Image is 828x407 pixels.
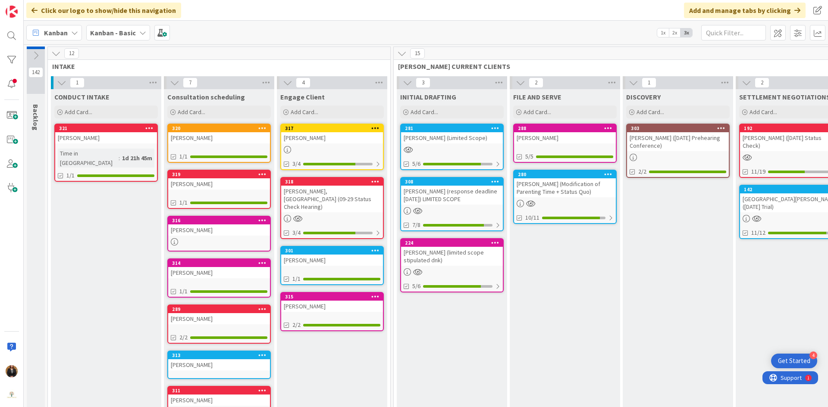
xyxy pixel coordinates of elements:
[400,93,456,101] span: INITIAL DRAFTING
[514,178,616,197] div: [PERSON_NAME] (Modification of Parenting Time + Status Quo)
[167,124,271,163] a: 320[PERSON_NAME]1/1
[684,3,806,18] div: Add and manage tabs by clicking
[168,124,270,132] div: 320
[637,108,664,116] span: Add Card...
[405,179,503,185] div: 308
[179,198,188,207] span: 1/1
[64,48,79,59] span: 12
[281,301,383,312] div: [PERSON_NAME]
[280,93,325,101] span: Engage Client
[416,78,430,88] span: 3
[518,125,616,131] div: 288
[6,6,18,18] img: Visit kanbanzone.com
[514,124,616,143] div: 288[PERSON_NAME]
[168,259,270,278] div: 314[PERSON_NAME]
[778,357,810,365] div: Get Started
[168,124,270,143] div: 320[PERSON_NAME]
[514,132,616,143] div: [PERSON_NAME]
[168,359,270,370] div: [PERSON_NAME]
[412,282,420,291] span: 5/6
[701,25,766,40] input: Quick Filter...
[55,132,157,143] div: [PERSON_NAME]
[401,124,503,143] div: 281[PERSON_NAME] (Limited Scope)
[627,124,729,151] div: 303[PERSON_NAME] ([DATE] Prehearing Conference)
[627,132,729,151] div: [PERSON_NAME] ([DATE] Prehearing Conference)
[525,152,533,161] span: 5/5
[168,171,270,190] div: 319[PERSON_NAME]
[168,387,270,395] div: 311
[514,124,616,132] div: 288
[513,93,561,101] span: FILE AND SERVE
[400,177,504,231] a: 308[PERSON_NAME] (response deadline [DATE]) LIMITED SCOPE7/8
[410,48,425,59] span: 15
[518,171,616,177] div: 280
[626,124,730,178] a: 303[PERSON_NAME] ([DATE] Prehearing Conference)2/2
[168,217,270,236] div: 316[PERSON_NAME]
[281,178,383,186] div: 318
[168,171,270,178] div: 319
[401,186,503,205] div: [PERSON_NAME] (response deadline [DATE]) LIMITED SCOPE
[31,104,40,130] span: Backlog
[120,153,154,163] div: 1d 21h 45m
[179,333,188,342] span: 2/2
[26,3,181,18] div: Click our logo to show/hide this navigation
[18,1,39,12] span: Support
[55,124,157,132] div: 321
[529,78,543,88] span: 2
[771,354,817,368] div: Open Get Started checklist, remaining modules: 4
[513,124,617,163] a: 288[PERSON_NAME]5/5
[168,313,270,324] div: [PERSON_NAME]
[167,304,271,344] a: 289[PERSON_NAME]2/2
[179,152,188,161] span: 1/1
[626,93,661,101] span: DISCOVERY
[281,186,383,212] div: [PERSON_NAME], [GEOGRAPHIC_DATA] (09-29 Status Check Hearing)
[167,216,271,252] a: 316[PERSON_NAME]
[168,351,270,370] div: 313[PERSON_NAME]
[292,320,301,329] span: 2/2
[178,108,205,116] span: Add Card...
[172,352,270,358] div: 313
[168,305,270,324] div: 289[PERSON_NAME]
[401,178,503,186] div: 308
[172,217,270,224] div: 316
[281,293,383,312] div: 315[PERSON_NAME]
[90,28,136,37] b: Kanban - Basic
[280,292,384,331] a: 315[PERSON_NAME]2/2
[642,78,656,88] span: 1
[54,93,110,101] span: CONDUCT INTAKE
[281,132,383,143] div: [PERSON_NAME]
[750,108,777,116] span: Add Card...
[52,62,379,71] span: INTAKE
[168,224,270,236] div: [PERSON_NAME]
[400,238,504,292] a: 224[PERSON_NAME] (limited scope stipulated dnk)5/6
[657,28,669,37] span: 1x
[168,267,270,278] div: [PERSON_NAME]
[168,395,270,406] div: [PERSON_NAME]
[281,247,383,266] div: 301[PERSON_NAME]
[401,124,503,132] div: 281
[751,167,765,176] span: 11/19
[412,159,420,168] span: 5/6
[631,125,729,131] div: 303
[291,108,318,116] span: Add Card...
[168,305,270,313] div: 289
[168,132,270,143] div: [PERSON_NAME]
[525,213,539,222] span: 10/11
[167,351,271,379] a: 313[PERSON_NAME]
[172,388,270,394] div: 311
[412,221,420,230] span: 7/8
[638,167,646,176] span: 2/2
[524,108,551,116] span: Add Card...
[168,178,270,190] div: [PERSON_NAME]
[179,287,188,296] span: 1/1
[59,125,157,131] div: 321
[66,171,75,180] span: 1/1
[401,247,503,266] div: [PERSON_NAME] (limited scope stipulated dnk)
[6,389,18,401] img: avatar
[44,28,68,38] span: Kanban
[168,351,270,359] div: 313
[281,293,383,301] div: 315
[285,179,383,185] div: 318
[292,274,301,283] span: 1/1
[681,28,692,37] span: 3x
